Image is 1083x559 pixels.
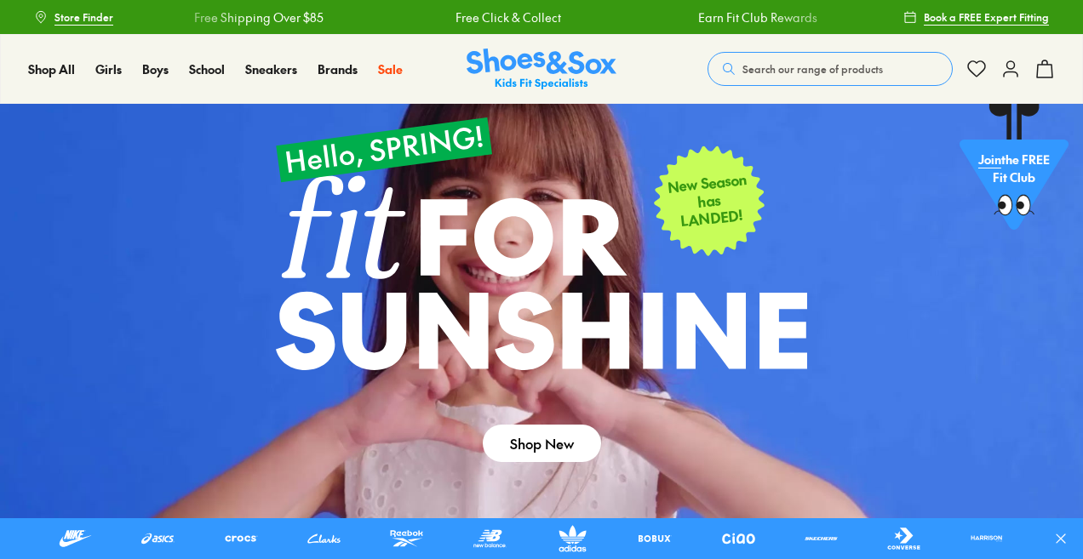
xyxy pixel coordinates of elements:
a: Free Shipping Over $85 [194,9,324,26]
span: Brands [318,60,358,77]
a: Sneakers [245,60,297,78]
a: Boys [142,60,169,78]
span: Sneakers [245,60,297,77]
span: Sale [378,60,403,77]
span: Store Finder [54,9,113,25]
img: SNS_Logo_Responsive.svg [467,48,616,90]
a: Free Click & Collect [456,9,561,26]
a: Girls [95,60,122,78]
span: Search our range of products [742,61,883,77]
p: the FREE Fit Club [960,137,1069,200]
span: Shop All [28,60,75,77]
a: Brands [318,60,358,78]
span: Join [978,151,1001,168]
span: Girls [95,60,122,77]
a: Jointhe FREE Fit Club [960,103,1069,239]
a: Shop New [483,425,601,462]
span: School [189,60,225,77]
a: Earn Fit Club Rewards [698,9,817,26]
a: Shoes & Sox [467,48,616,90]
a: Store Finder [34,2,113,32]
a: Shop All [28,60,75,78]
a: Book a FREE Expert Fitting [903,2,1049,32]
span: Book a FREE Expert Fitting [924,9,1049,25]
span: Boys [142,60,169,77]
a: Sale [378,60,403,78]
button: Search our range of products [708,52,953,86]
a: School [189,60,225,78]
